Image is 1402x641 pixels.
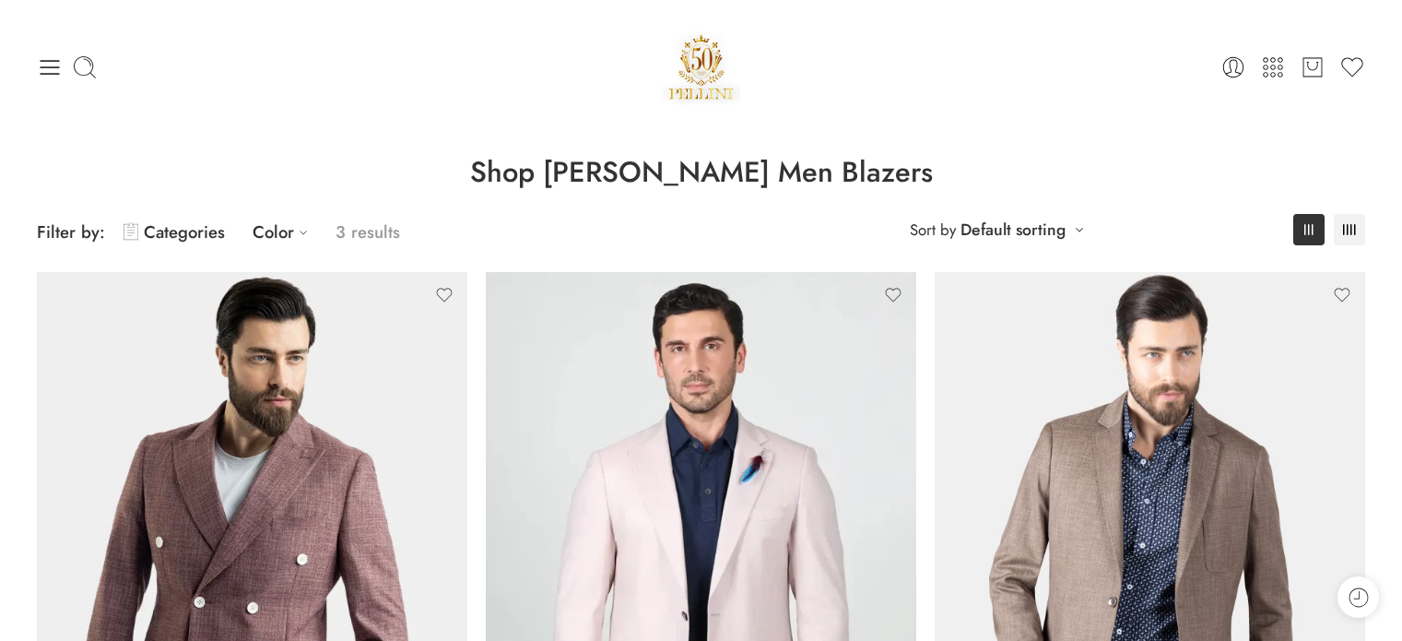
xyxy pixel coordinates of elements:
[662,28,741,106] img: Pellini
[124,210,225,254] a: Categories
[1339,54,1365,80] a: Wishlist
[1300,54,1325,80] a: Cart
[37,220,105,244] span: Filter by:
[910,215,956,245] span: Sort by
[960,217,1066,243] a: Default sorting
[336,210,400,254] p: 3 results
[1220,54,1246,80] a: Login / Register
[662,28,741,106] a: Pellini -
[253,210,317,254] a: Color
